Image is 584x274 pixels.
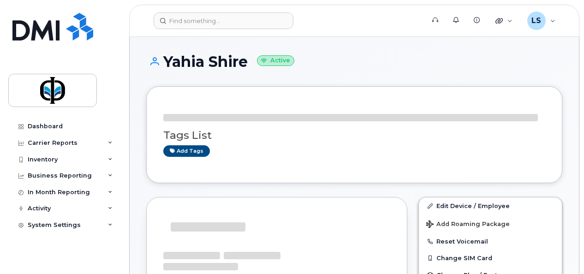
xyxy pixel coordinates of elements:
button: Reset Voicemail [419,233,562,250]
a: Edit Device / Employee [419,197,562,214]
button: Change SIM Card [419,250,562,266]
button: Add Roaming Package [419,214,562,233]
span: Add Roaming Package [426,220,510,229]
a: Add tags [163,145,210,157]
h1: Yahia Shire [146,54,562,70]
small: Active [257,55,294,66]
h3: Tags List [163,130,545,141]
